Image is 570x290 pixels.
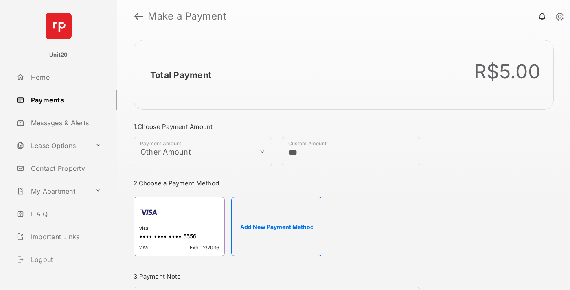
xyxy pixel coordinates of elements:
[13,68,117,87] a: Home
[139,244,148,251] span: visa
[190,244,219,251] span: Exp: 12/2036
[46,13,72,39] img: svg+xml;base64,PHN2ZyB4bWxucz0iaHR0cDovL3d3dy53My5vcmcvMjAwMC9zdmciIHdpZHRoPSI2NCIgaGVpZ2h0PSI2NC...
[13,181,92,201] a: My Apartment
[231,197,322,256] button: Add New Payment Method
[13,90,117,110] a: Payments
[150,70,212,80] h2: Total Payment
[13,136,92,155] a: Lease Options
[134,197,225,256] div: visa•••• •••• •••• 5556visaExp: 12/2036
[13,227,105,246] a: Important Links
[49,51,68,59] p: Unit20
[474,60,541,83] div: R$5.00
[134,123,420,131] h3: 1. Choose Payment Amount
[13,113,117,133] a: Messages & Alerts
[13,250,117,269] a: Logout
[13,204,117,224] a: F.A.Q.
[134,273,420,280] h3: 3. Payment Note
[134,179,420,187] h3: 2. Choose a Payment Method
[139,225,219,233] div: visa
[139,233,219,241] div: •••• •••• •••• 5556
[148,11,226,21] strong: Make a Payment
[13,159,117,178] a: Contact Property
